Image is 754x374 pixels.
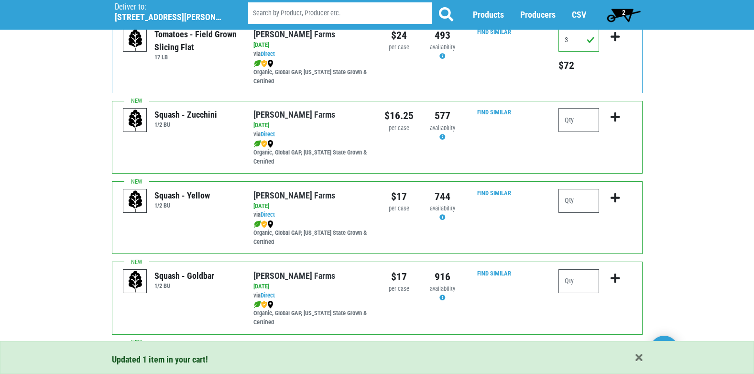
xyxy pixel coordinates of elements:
[430,285,455,292] span: availability
[112,353,643,366] div: Updated 1 item in your cart!
[253,110,335,120] a: [PERSON_NAME] Farms
[602,5,645,24] a: 2
[253,220,370,247] div: Organic, Global GAP, [US_STATE] State Grown & Certified
[384,43,414,52] div: per case
[384,108,414,123] div: $16.25
[253,29,335,39] a: [PERSON_NAME] Farms
[123,189,147,213] img: placeholder-variety-43d6402dacf2d531de610a020419775a.svg
[384,285,414,294] div: per case
[558,59,599,72] h5: Total price
[253,271,335,281] a: [PERSON_NAME] Farms
[123,270,147,294] img: placeholder-variety-43d6402dacf2d531de610a020419775a.svg
[253,59,370,86] div: Organic, Global GAP, [US_STATE] State Grown & Certified
[253,130,370,139] div: via
[261,292,275,299] a: Direct
[261,131,275,138] a: Direct
[154,282,214,289] h6: 1/2 BU
[477,189,511,197] a: Find Similar
[477,28,511,35] a: Find Similar
[261,60,267,67] img: safety-e55c860ca8c00a9c171001a62a92dabd.png
[428,28,457,43] div: 493
[154,121,217,128] h6: 1/2 BU
[430,44,455,51] span: availability
[115,12,224,22] h5: [STREET_ADDRESS][PERSON_NAME]
[123,109,147,132] img: placeholder-variety-43d6402dacf2d531de610a020419775a.svg
[253,300,370,328] div: Organic, Global GAP, [US_STATE] State Grown & Certified
[154,28,239,54] div: Tomatoes - Field Grown Slicing Flat
[430,205,455,212] span: availability
[154,189,210,202] div: Squash - Yellow
[622,9,625,16] span: 2
[267,140,273,148] img: map_marker-0e94453035b3232a4d21701695807de9.png
[477,109,511,116] a: Find Similar
[558,28,599,52] input: Qty
[267,220,273,228] img: map_marker-0e94453035b3232a4d21701695807de9.png
[261,301,267,308] img: safety-e55c860ca8c00a9c171001a62a92dabd.png
[558,108,599,132] input: Qty
[384,124,414,133] div: per case
[253,210,370,220] div: via
[253,140,261,148] img: leaf-e5c59151409436ccce96b2ca1b28e03c.png
[154,269,214,282] div: Squash - Goldbar
[558,269,599,293] input: Qty
[261,140,267,148] img: safety-e55c860ca8c00a9c171001a62a92dabd.png
[520,10,556,20] a: Producers
[248,3,432,24] input: Search by Product, Producer etc.
[384,204,414,213] div: per case
[572,10,586,20] a: CSV
[428,43,457,61] div: Availability may be subject to change.
[253,190,335,200] a: [PERSON_NAME] Farms
[253,282,370,291] div: [DATE]
[261,50,275,57] a: Direct
[473,10,504,20] a: Products
[253,291,370,300] div: via
[267,60,273,67] img: map_marker-0e94453035b3232a4d21701695807de9.png
[115,2,224,12] p: Deliver to:
[384,269,414,285] div: $17
[154,108,217,121] div: Squash - Zucchini
[253,139,370,166] div: Organic, Global GAP, [US_STATE] State Grown & Certified
[253,50,370,59] div: via
[477,270,511,277] a: Find Similar
[558,189,599,213] input: Qty
[253,301,261,308] img: leaf-e5c59151409436ccce96b2ca1b28e03c.png
[430,124,455,132] span: availability
[154,202,210,209] h6: 1/2 BU
[428,108,457,123] div: 577
[123,28,147,52] img: placeholder-variety-43d6402dacf2d531de610a020419775a.svg
[253,202,370,211] div: [DATE]
[154,54,239,61] h6: 17 LB
[253,220,261,228] img: leaf-e5c59151409436ccce96b2ca1b28e03c.png
[253,121,370,130] div: [DATE]
[261,220,267,228] img: safety-e55c860ca8c00a9c171001a62a92dabd.png
[253,60,261,67] img: leaf-e5c59151409436ccce96b2ca1b28e03c.png
[384,189,414,204] div: $17
[428,269,457,285] div: 916
[384,28,414,43] div: $24
[267,301,273,308] img: map_marker-0e94453035b3232a4d21701695807de9.png
[428,189,457,204] div: 744
[253,41,370,50] div: [DATE]
[261,211,275,218] a: Direct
